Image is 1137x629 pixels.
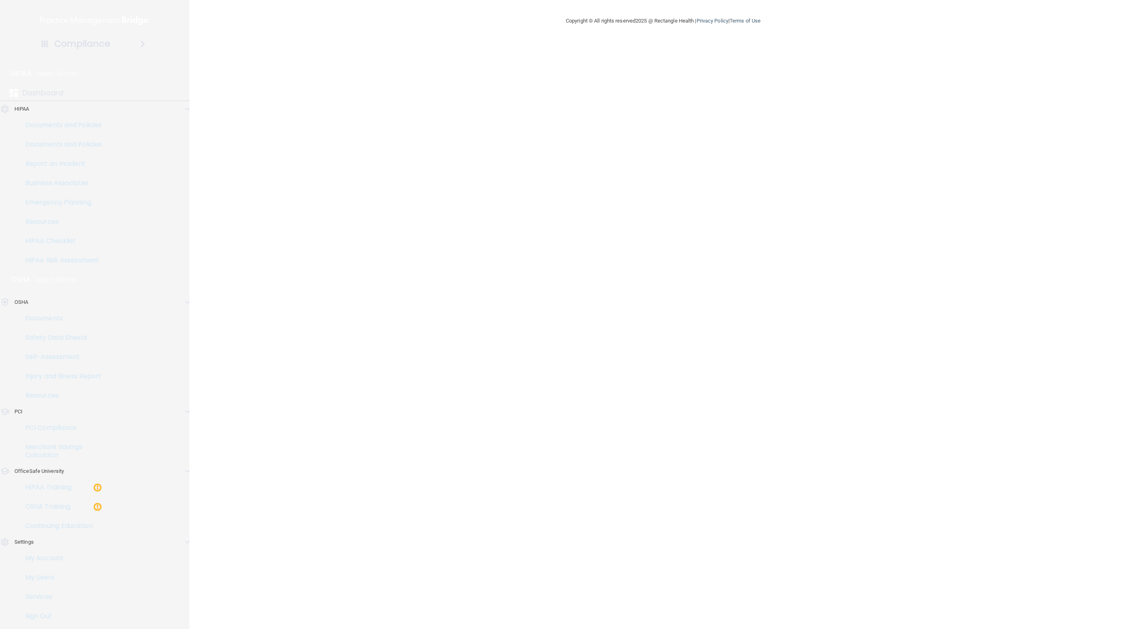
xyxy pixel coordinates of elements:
p: HIPAA Training [5,483,72,491]
a: Dashboard [10,88,178,98]
p: OSHA [11,275,31,285]
p: Sign Out [5,612,115,620]
p: Documents [5,314,115,322]
p: My Account [5,554,115,562]
p: Learn More! [35,275,78,285]
p: OSHA [14,297,28,307]
p: HIPAA [14,104,29,114]
p: Continuing Education [5,522,115,530]
img: warning-circle.0cc9ac19.png [93,483,103,493]
div: Copyright © All rights reserved 2025 @ Rectangle Health | | [516,8,810,34]
a: Terms of Use [730,18,761,24]
p: Dashboard [23,88,63,98]
img: warning-circle.0cc9ac19.png [93,502,103,512]
img: dashboard.aa5b2476.svg [10,89,18,97]
p: PCI Compliance [5,424,115,432]
p: HIPAA [11,69,31,78]
h4: Compliance [54,38,110,49]
p: Services [5,593,115,601]
p: Report an Incident [5,160,115,168]
p: Business Associates [5,179,115,187]
p: Emergency Planning [5,198,115,206]
p: PCI [14,407,23,417]
p: OfficeSafe University [14,466,64,476]
p: Merchant Savings Calculator [5,443,115,459]
p: Self-Assessment [5,353,115,361]
p: HIPAA Risk Assessment [5,256,115,264]
p: OSHA Training [5,503,70,511]
p: Resources [5,392,115,400]
p: Documents and Policies [5,140,115,148]
p: HIPAA Checklist [5,237,115,245]
p: Learn More! [35,69,78,78]
p: Safety Data Sheets [5,334,115,342]
p: Documents and Policies [5,121,115,129]
p: Resources [5,218,115,226]
a: Privacy Policy [697,18,728,24]
p: Injury and Illness Report [5,372,115,380]
p: Settings [14,537,34,547]
img: PMB logo [40,12,150,29]
p: My Users [5,573,115,582]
